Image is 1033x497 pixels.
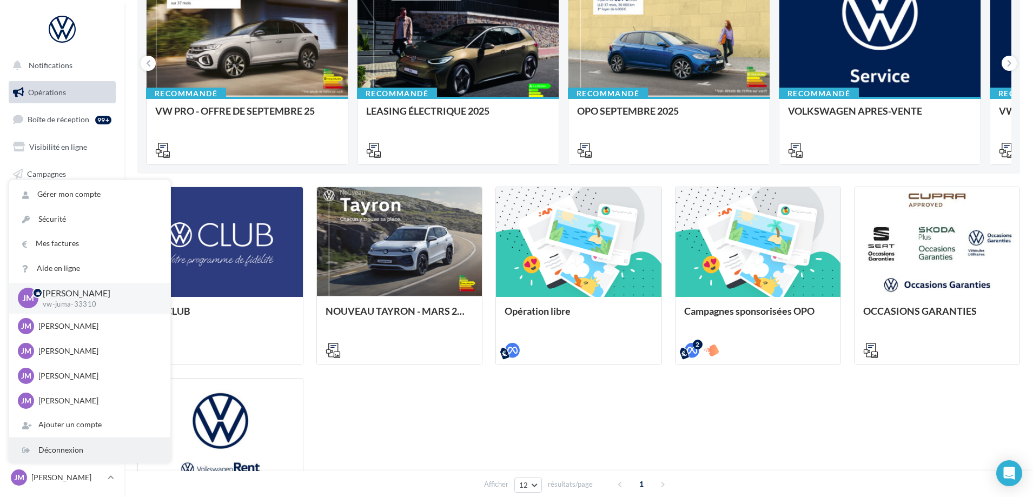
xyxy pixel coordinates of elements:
span: JM [22,292,34,304]
a: Mes factures [9,231,170,256]
div: Déconnexion [9,438,170,462]
span: résultats/page [548,479,593,489]
p: [PERSON_NAME] [38,321,157,332]
a: Aide en ligne [9,256,170,281]
a: PLV et print personnalisable [6,270,118,302]
p: vw-juma-33310 [43,300,153,309]
div: OCCASIONS GARANTIES [863,306,1011,327]
p: [PERSON_NAME] [43,287,153,300]
div: Recommandé [779,88,859,100]
p: [PERSON_NAME] [38,370,157,381]
div: Campagnes sponsorisées OPO [684,306,832,327]
div: VOLKSWAGEN APRES-VENTE [788,105,972,127]
p: [PERSON_NAME] [31,472,103,483]
a: Sécurité [9,207,170,231]
div: VW PRO - OFFRE DE SEPTEMBRE 25 [155,105,339,127]
a: Calendrier [6,243,118,266]
span: JM [21,370,31,381]
div: Recommandé [568,88,648,100]
span: Opérations [28,88,66,97]
span: JM [21,395,31,406]
a: Gérer mon compte [9,182,170,207]
p: [PERSON_NAME] [38,395,157,406]
a: Visibilité en ligne [6,136,118,158]
span: Afficher [484,479,508,489]
button: 12 [514,478,542,493]
div: NOUVEAU TAYRON - MARS 2025 [326,306,473,327]
div: 99+ [95,116,111,124]
span: Visibilité en ligne [29,142,87,151]
div: VW CLUB [147,306,294,327]
div: Ajouter un compte [9,413,170,437]
div: Recommandé [357,88,437,100]
a: Campagnes DataOnDemand [6,306,118,338]
button: Notifications [6,54,114,77]
p: [PERSON_NAME] [38,346,157,356]
div: Recommandé [146,88,226,100]
a: Contacts [6,189,118,212]
a: Campagnes [6,163,118,185]
span: Campagnes [27,169,66,178]
div: 2 [693,340,703,349]
a: Boîte de réception99+ [6,108,118,131]
span: JM [21,321,31,332]
div: Open Intercom Messenger [996,460,1022,486]
span: JM [21,346,31,356]
span: JM [14,472,24,483]
a: Opérations [6,81,118,104]
a: Médiathèque [6,216,118,239]
div: OPO SEPTEMBRE 2025 [577,105,761,127]
div: Opération libre [505,306,652,327]
div: LEASING ÉLECTRIQUE 2025 [366,105,550,127]
span: 1 [633,475,650,493]
span: Notifications [29,61,72,70]
span: Boîte de réception [28,115,89,124]
a: JM [PERSON_NAME] [9,467,116,488]
span: 12 [519,481,528,489]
